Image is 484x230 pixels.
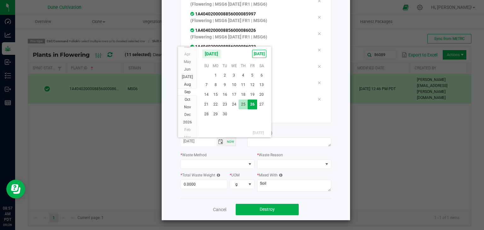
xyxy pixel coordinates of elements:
input: Date [181,137,216,145]
td: Tuesday, September 30, 2025 [220,109,229,119]
td: Sunday, September 28, 2025 [202,109,211,119]
span: 18 [239,90,248,100]
td: Wednesday, September 17, 2025 [229,90,239,100]
span: In Sync [190,44,195,49]
span: 8 [211,80,220,90]
th: [DATE] [202,128,266,138]
span: 10 [229,80,239,90]
td: Tuesday, September 23, 2025 [220,100,229,109]
span: [DATE] [202,49,221,59]
span: 3 [229,71,239,80]
span: 2 [220,71,229,80]
label: Waste Reason [257,152,283,158]
span: Jun [184,67,191,72]
label: Total Waste Weight [181,172,220,178]
label: UOM [230,172,239,178]
td: Sunday, September 14, 2025 [202,90,211,100]
span: 23 [220,100,229,109]
td: Wednesday, September 3, 2025 [229,71,239,80]
span: Feb [184,128,191,132]
span: 22 [211,100,220,109]
p: (Flowering | MSG6 [DATE] FR1 | MSG6) [190,34,308,40]
span: 2026 [183,120,192,124]
div: Remove tag [313,46,326,54]
iframe: Resource center [6,180,25,198]
span: Oct [185,97,190,102]
span: 26 [248,100,257,109]
span: 25 [239,100,248,109]
th: Mo [211,61,220,71]
td: Thursday, September 11, 2025 [239,80,248,90]
td: Saturday, September 20, 2025 [257,90,266,100]
td: Friday, September 12, 2025 [248,80,257,90]
span: Sep [184,90,191,94]
span: 20 [257,90,266,100]
span: 13 [257,80,266,90]
span: 6 [257,71,266,80]
span: 17 [229,90,239,100]
span: 24 [229,100,239,109]
span: g [230,180,246,189]
span: [DATE] [182,75,193,79]
span: 15 [211,90,220,100]
td: Monday, September 22, 2025 [211,100,220,109]
span: Dec [184,112,191,117]
span: 19 [248,90,257,100]
span: Toggle calendar [216,137,226,146]
span: 1A4040200008856000085997 [190,11,256,16]
span: 9 [220,80,229,90]
td: Thursday, September 18, 2025 [239,90,248,100]
p: (Flowering | MSG6 [DATE] FR1 | MSG6) [190,17,308,24]
div: Remove tag [313,30,326,37]
th: Su [202,61,211,71]
td: Thursday, September 25, 2025 [239,100,248,109]
span: 14 [202,90,211,100]
span: 1A4040200008856000086023 [190,44,256,49]
td: Monday, September 1, 2025 [211,71,220,80]
span: [DATE] [252,50,266,58]
td: Friday, September 5, 2025 [248,71,257,80]
td: Monday, September 8, 2025 [211,80,220,90]
span: May [184,60,191,64]
span: 28 [202,109,211,119]
td: Wednesday, September 24, 2025 [229,100,239,109]
span: Nov [184,105,191,109]
span: 16 [220,90,229,100]
td: Tuesday, September 9, 2025 [220,80,229,90]
td: Friday, September 26, 2025 [248,100,257,109]
th: Tu [220,61,229,71]
span: 1 [211,71,220,80]
span: 5 [248,71,257,80]
label: Mixed With [257,172,282,178]
th: Th [239,61,248,71]
td: Friday, September 19, 2025 [248,90,257,100]
span: 29 [211,109,220,119]
i: Description of non-plant material mixed in with destroyed plant material. [278,173,282,177]
span: 27 [257,100,266,109]
th: Sa [257,61,266,71]
p: (Flowering | MSG6 [DATE] FR1 | MSG6) [190,1,308,8]
span: 21 [202,100,211,109]
a: Cancel [213,206,226,213]
span: 30 [220,109,229,119]
span: 1A4040200008856000086026 [190,28,256,33]
td: Thursday, September 4, 2025 [239,71,248,80]
td: Saturday, September 27, 2025 [257,100,266,109]
div: Remove tag [313,79,326,87]
span: In Sync [190,28,195,33]
span: Aug [184,82,191,87]
div: Remove tag [313,14,326,21]
span: Mar [184,44,191,49]
th: Fr [248,61,257,71]
span: 7 [202,80,211,90]
i: The total weight of all destroyed plants, will be averaged before syncing to METRC. [215,173,220,177]
th: We [229,61,239,71]
td: Tuesday, September 2, 2025 [220,71,229,80]
div: Remove tag [313,95,326,103]
span: 4 [239,71,248,80]
td: Sunday, September 21, 2025 [202,100,211,109]
span: 11 [239,80,248,90]
span: Apr [184,52,190,56]
td: Monday, September 29, 2025 [211,109,220,119]
span: In Sync [190,11,195,16]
